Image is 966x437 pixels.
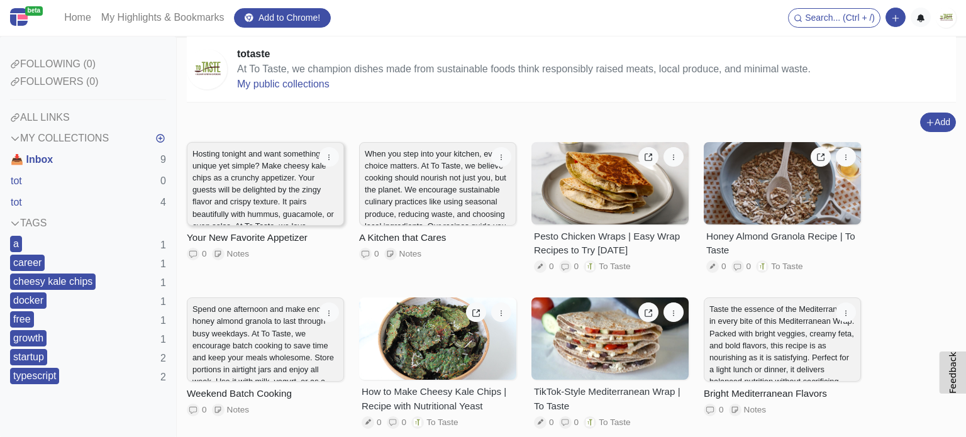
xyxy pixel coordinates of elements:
div: 0 comments [187,248,207,260]
span: 1 [160,257,166,272]
button: Search... (Ctrl + /) [788,8,880,28]
span: 0 [574,416,579,429]
div: 0 highlights [534,416,554,429]
a: beta [10,5,49,31]
span: 0 [374,248,379,260]
div: How to Make Cheesy Kale Chips | Recipe with Nutritional Yeast [362,385,514,414]
a: Home [59,5,96,30]
span: 0 [747,260,752,273]
span: Notes [744,404,767,416]
button: Add [920,113,956,132]
div: At To Taste, we champion dishes made from sustainable foods think responsibly raised meats, local... [237,62,811,77]
span: To Taste [771,260,802,273]
img: To Taste [586,263,594,270]
span: Feedback [948,351,958,394]
button: free [10,311,34,328]
span: 1 [160,294,166,309]
button: a [10,236,22,252]
span: Notes [227,248,250,260]
span: 2 [160,351,166,366]
button: startup [10,349,47,365]
div: Honey Almond Granola Recipe | To Taste [706,230,858,258]
img: To Taste [586,419,594,426]
button: growth [10,330,47,346]
button: cheesy kale chips [10,274,96,290]
span: 0 [202,404,207,416]
span: 1 [160,238,166,253]
span: To Taste [599,416,630,429]
span: 1 [160,275,166,290]
div: totaste [237,47,811,62]
span: 0 [549,260,554,273]
p: When you step into your kitchen, every choice matters. At To Taste, we believe cooking should nou... [365,148,511,317]
b: 📥 Inbox [11,154,53,165]
div: 0 highlights [362,416,382,429]
span: 1 [160,313,166,328]
img: totaste [936,8,956,28]
span: 1 [160,332,166,347]
img: To Taste [758,263,766,270]
button: career [10,255,45,271]
span: 0 [202,248,207,260]
button: tot [10,192,23,213]
div: 0 comments [704,404,724,416]
div: TikTok-Style Mediterranean Wrap | To Taste [534,385,686,414]
div: Your New Favorite Appetizer [187,231,344,245]
div: 0 highlights [534,260,554,273]
span: To Taste [599,260,630,273]
button: docker [10,292,47,309]
a: Add to Chrome! [234,8,331,28]
span: 9 [160,152,166,167]
span: beta [25,6,43,16]
p: Spend one afternoon and make enough honey almond granola to last through busy weekdays. At To Tas... [192,303,338,412]
button: tot [10,170,23,192]
div: Pesto Chicken Wraps | Easy Wrap Recipes to Try Today [534,230,686,258]
div: 0 comments [359,248,379,260]
div: 0 comments [387,416,407,429]
div: ALL LINKS [10,110,166,125]
span: 0 [160,174,166,189]
div: 0 comments [187,404,207,416]
span: 4 [160,195,166,210]
div: FOLLOWERS (0) [10,74,166,89]
div: A Kitchen that Cares [359,231,516,245]
span: To Taste [426,416,458,429]
img: To Taste [414,419,421,426]
div: Weekend Batch Cooking [187,387,344,401]
span: 0 [719,404,724,416]
p: Hosting tonight and want something unique yet simple? Make cheesy kale chips as a crunchy appetiz... [192,148,338,257]
span: 0 [549,416,554,429]
div: Bright Mediterranean Flavors [704,387,861,401]
button: typescript [10,368,59,384]
span: Search... (Ctrl + /) [805,13,875,23]
div: 0 comments [559,416,579,429]
button: 📥 Inbox [10,149,53,170]
a: My public collections [237,79,330,89]
a: My Highlights & Bookmarks [96,5,230,30]
span: 0 [721,260,726,273]
div: 0 comments [731,260,752,273]
div: 0 highlights [706,260,726,273]
span: 2 [160,370,166,385]
span: 0 [402,416,407,429]
img: Centroly [10,8,28,26]
div: MY COLLECTIONS [10,131,109,146]
label: TAGS [10,216,47,231]
span: 0 [377,416,382,429]
div: 0 comments [559,260,579,273]
span: 0 [574,260,579,273]
img: totaste [187,49,227,89]
span: Notes [399,248,422,260]
span: Notes [227,404,250,416]
div: FOLLOWING (0) [10,57,166,72]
